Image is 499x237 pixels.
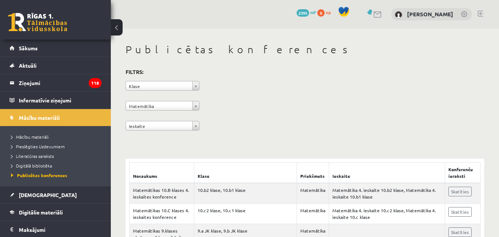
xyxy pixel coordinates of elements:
td: Matemātikas 10.C klases 4. ieskaites konference [130,204,194,224]
span: 0 [317,9,325,17]
a: Digitālā bibliotēka [11,162,103,169]
a: 0 xp [317,9,334,15]
span: Sākums [19,45,38,51]
span: [DEMOGRAPHIC_DATA] [19,192,77,198]
a: Ziņojumi118 [10,74,102,91]
a: Sākums [10,40,102,57]
i: 118 [89,78,102,88]
span: Aktuāli [19,62,37,69]
th: Priekšmets [297,163,329,183]
td: 10.b2 klase, 10.b1 klase [194,183,297,204]
th: Ieskaite [329,163,445,183]
th: Konferenču ieraksti [445,163,480,183]
a: Skatīties [448,187,472,196]
span: Digitālie materiāli [19,209,63,216]
a: Ieskaite [126,121,199,131]
h3: Filtrs: [126,67,475,77]
span: mP [310,9,316,15]
td: Matemātika [297,204,329,224]
span: Ieskaite [129,121,189,131]
span: 2395 [297,9,309,17]
a: Skatīties [448,227,472,237]
img: Anna Bukovska [395,11,402,18]
a: Mācību materiāli [10,109,102,126]
a: Informatīvie ziņojumi [10,92,102,109]
span: xp [326,9,331,15]
span: Pieslēgties Uzdevumiem [11,143,65,149]
a: Aktuāli [10,57,102,74]
a: Rīgas 1. Tālmācības vidusskola [8,13,67,31]
td: 10.c2 klase, 10.c1 klase [194,204,297,224]
h1: Publicētas konferences [126,43,484,56]
span: Digitālā bibliotēka [11,163,52,169]
legend: Ziņojumi [19,74,102,91]
td: Matemātika 4. ieskaite 10.c2 klase, Matemātika 4. ieskaite 10.c klase [329,204,445,224]
span: Mācību materiāli [11,134,49,140]
a: Klase [126,81,199,91]
span: Mācību materiāli [19,114,60,121]
a: Literatūras saraksts [11,153,103,159]
a: [PERSON_NAME] [407,10,453,18]
span: Klase [129,81,189,91]
legend: Informatīvie ziņojumi [19,92,102,109]
a: Pieslēgties Uzdevumiem [11,143,103,150]
a: Mācību materiāli [11,133,103,140]
td: Matemātika [297,183,329,204]
a: [DEMOGRAPHIC_DATA] [10,186,102,203]
a: Digitālie materiāli [10,204,102,221]
th: Nosaukums [130,163,194,183]
span: Matemātika [129,101,189,111]
a: 2395 mP [297,9,316,15]
a: Matemātika [126,101,199,111]
a: Publicētas konferences [11,172,103,179]
td: Matemātikas 10.B klases 4. ieskaites konference [130,183,194,204]
span: Literatūras saraksts [11,153,54,159]
th: Klase [194,163,297,183]
a: Skatīties [448,207,472,217]
span: Publicētas konferences [11,172,67,178]
td: Matemātika 4. ieskaite 10.b2 klase, Matemātika 4. ieskaite 10.b1 klase [329,183,445,204]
